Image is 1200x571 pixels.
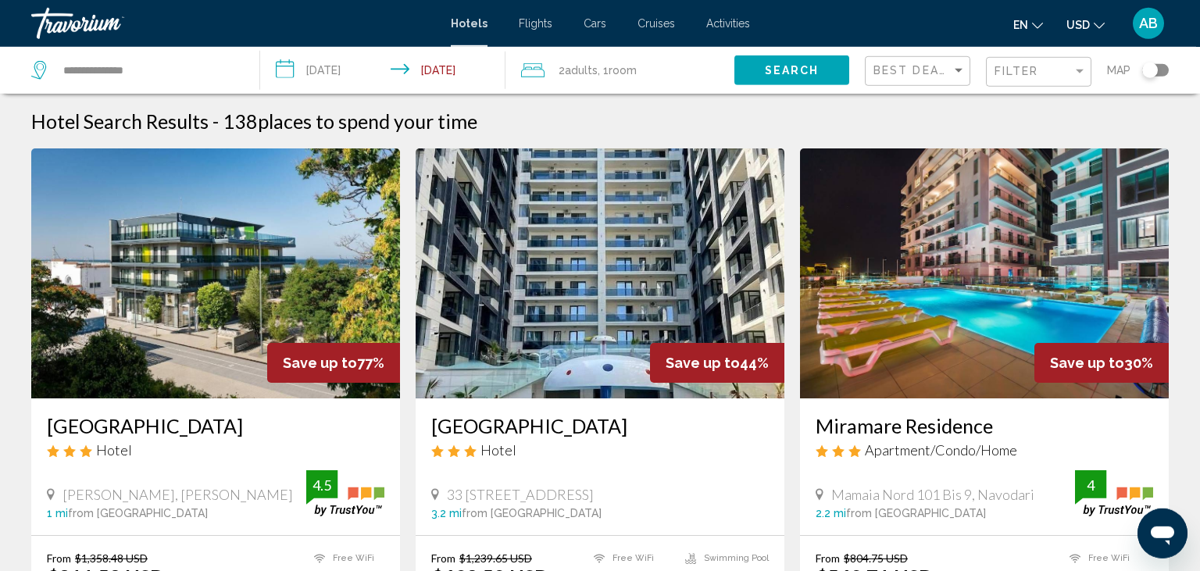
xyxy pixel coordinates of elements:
a: Cars [584,17,606,30]
span: Save up to [283,355,357,371]
button: Filter [986,56,1091,88]
div: 3 star Apartment [816,441,1153,459]
h1: Hotel Search Results [31,109,209,133]
a: Miramare Residence [816,414,1153,437]
li: Free WiFi [1062,551,1153,565]
a: Flights [519,17,552,30]
span: [PERSON_NAME], [PERSON_NAME] [62,486,293,503]
span: 2.2 mi [816,507,846,519]
span: 33 [STREET_ADDRESS] [447,486,594,503]
span: USD [1066,19,1090,31]
span: from [GEOGRAPHIC_DATA] [846,507,986,519]
button: Change currency [1066,13,1105,36]
span: Save up to [666,355,740,371]
button: Change language [1013,13,1043,36]
span: - [212,109,219,133]
a: Hotels [451,17,487,30]
img: trustyou-badge.svg [306,470,384,516]
li: Swimming Pool [677,551,769,565]
button: Check-in date: Aug 24, 2025 Check-out date: Aug 29, 2025 [260,47,505,94]
span: 1 mi [47,507,68,519]
div: 3 star Hotel [47,441,384,459]
img: Hotel image [416,148,784,398]
h2: 138 [223,109,477,133]
del: $1,239.65 USD [459,551,532,565]
div: 30% [1034,343,1169,383]
div: 44% [650,343,784,383]
li: Free WiFi [306,551,384,565]
div: 4 [1075,476,1106,494]
button: Travelers: 2 adults, 0 children [505,47,734,94]
span: Adults [565,64,598,77]
a: [GEOGRAPHIC_DATA] [47,414,384,437]
span: Apartment/Condo/Home [865,441,1017,459]
span: Room [609,64,637,77]
span: Mamaia Nord 101 Bis 9, Navodari [831,486,1034,503]
span: , 1 [598,59,637,81]
img: trustyou-badge.svg [1075,470,1153,516]
span: Search [765,65,820,77]
a: Cruises [637,17,675,30]
span: Map [1107,59,1130,81]
span: from [GEOGRAPHIC_DATA] [68,507,208,519]
a: [GEOGRAPHIC_DATA] [431,414,769,437]
del: $1,358.48 USD [75,551,148,565]
span: Hotel [480,441,516,459]
span: places to spend your time [258,109,477,133]
span: AB [1139,16,1158,31]
a: Activities [706,17,750,30]
img: Hotel image [800,148,1169,398]
button: Search [734,55,849,84]
span: en [1013,19,1028,31]
span: From [431,551,455,565]
span: 3.2 mi [431,507,462,519]
div: 3 star Hotel [431,441,769,459]
div: 77% [267,343,400,383]
a: Travorium [31,8,435,39]
span: 2 [559,59,598,81]
iframe: Buton lansare fereastră mesagerie [1137,509,1187,559]
span: from [GEOGRAPHIC_DATA] [462,507,602,519]
span: Filter [995,65,1039,77]
del: $804.75 USD [844,551,908,565]
span: Save up to [1050,355,1124,371]
span: From [47,551,71,565]
span: Hotel [96,441,132,459]
div: 4.5 [306,476,337,494]
mat-select: Sort by [873,65,966,78]
span: From [816,551,840,565]
span: Best Deals [873,64,955,77]
button: User Menu [1128,7,1169,40]
button: Toggle map [1130,63,1169,77]
img: Hotel image [31,148,400,398]
li: Free WiFi [586,551,677,565]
